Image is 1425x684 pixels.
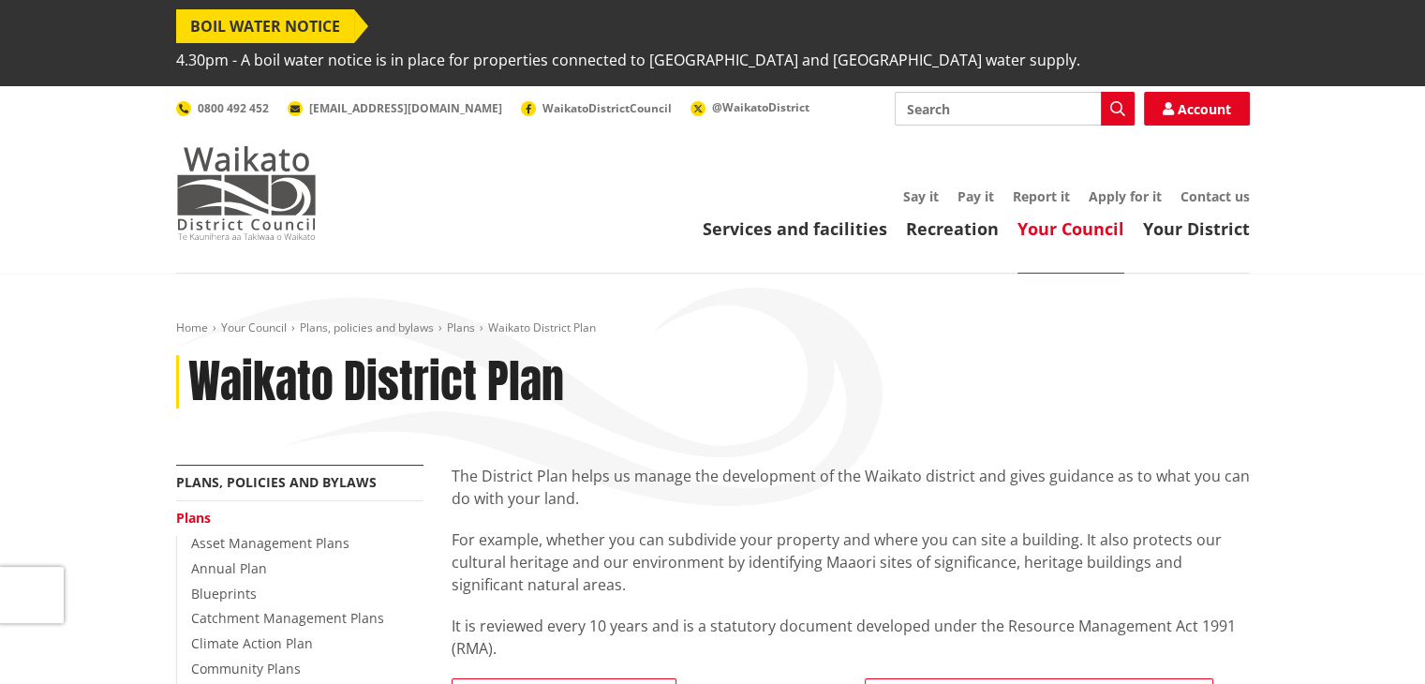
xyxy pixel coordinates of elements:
[521,100,672,116] a: WaikatoDistrictCouncil
[191,660,301,677] a: Community Plans
[221,320,287,335] a: Your Council
[712,99,809,115] span: @WaikatoDistrict
[703,217,887,240] a: Services and facilities
[288,100,502,116] a: [EMAIL_ADDRESS][DOMAIN_NAME]
[176,320,208,335] a: Home
[176,320,1250,336] nav: breadcrumb
[447,320,475,335] a: Plans
[895,92,1135,126] input: Search input
[1144,92,1250,126] a: Account
[198,100,269,116] span: 0800 492 452
[176,100,269,116] a: 0800 492 452
[903,187,939,205] a: Say it
[191,609,384,627] a: Catchment Management Plans
[690,99,809,115] a: @WaikatoDistrict
[176,43,1080,77] span: 4.30pm - A boil water notice is in place for properties connected to [GEOGRAPHIC_DATA] and [GEOGR...
[1013,187,1070,205] a: Report it
[1017,217,1124,240] a: Your Council
[191,534,349,552] a: Asset Management Plans
[488,320,596,335] span: Waikato District Plan
[176,146,317,240] img: Waikato District Council - Te Kaunihera aa Takiwaa o Waikato
[1089,187,1162,205] a: Apply for it
[906,217,999,240] a: Recreation
[176,9,354,43] span: BOIL WATER NOTICE
[1180,187,1250,205] a: Contact us
[452,465,1250,510] p: The District Plan helps us manage the development of the Waikato district and gives guidance as t...
[188,355,564,409] h1: Waikato District Plan
[957,187,994,205] a: Pay it
[191,634,313,652] a: Climate Action Plan
[452,528,1250,596] p: For example, whether you can subdivide your property and where you can site a building. It also p...
[542,100,672,116] span: WaikatoDistrictCouncil
[176,473,377,491] a: Plans, policies and bylaws
[309,100,502,116] span: [EMAIL_ADDRESS][DOMAIN_NAME]
[300,320,434,335] a: Plans, policies and bylaws
[452,615,1250,660] p: It is reviewed every 10 years and is a statutory document developed under the Resource Management...
[191,559,267,577] a: Annual Plan
[191,585,257,602] a: Blueprints
[176,509,211,527] a: Plans
[1143,217,1250,240] a: Your District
